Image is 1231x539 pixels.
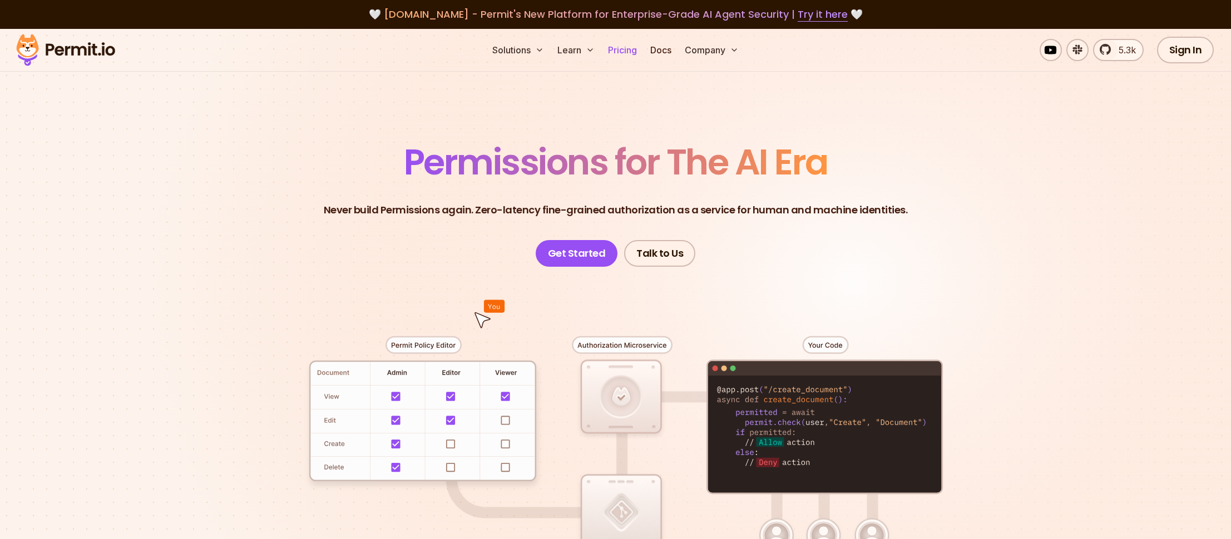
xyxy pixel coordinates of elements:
a: Sign In [1157,37,1214,63]
a: Pricing [604,39,641,61]
button: Company [680,39,743,61]
button: Learn [553,39,599,61]
div: 🤍 🤍 [27,7,1204,22]
span: 5.3k [1112,43,1136,57]
img: Permit logo [11,31,120,69]
a: Talk to Us [624,240,695,267]
span: Permissions for The AI Era [404,137,828,187]
p: Never build Permissions again. Zero-latency fine-grained authorization as a service for human and... [324,202,908,218]
a: Try it here [798,7,848,22]
a: Docs [646,39,676,61]
a: 5.3k [1093,39,1144,61]
a: Get Started [536,240,618,267]
span: [DOMAIN_NAME] - Permit's New Platform for Enterprise-Grade AI Agent Security | [384,7,848,21]
button: Solutions [488,39,548,61]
